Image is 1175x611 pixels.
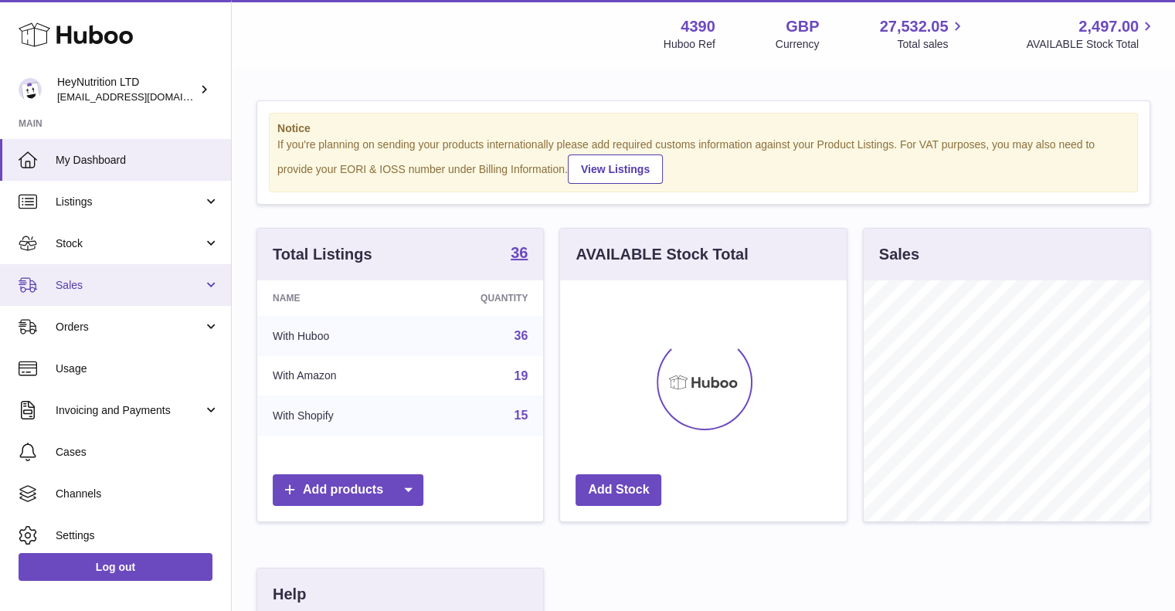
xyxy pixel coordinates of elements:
div: HeyNutrition LTD [57,75,196,104]
span: My Dashboard [56,153,219,168]
h3: Help [273,584,306,605]
span: AVAILABLE Stock Total [1026,37,1156,52]
a: 36 [511,245,528,263]
td: With Amazon [257,356,414,396]
span: Usage [56,362,219,376]
strong: GBP [786,16,819,37]
span: Stock [56,236,203,251]
span: 2,497.00 [1078,16,1139,37]
strong: 4390 [681,16,715,37]
span: Total sales [897,37,966,52]
a: 27,532.05 Total sales [879,16,966,52]
h3: Total Listings [273,244,372,265]
a: 19 [514,369,528,382]
h3: Sales [879,244,919,265]
a: Log out [19,553,212,581]
span: Channels [56,487,219,501]
div: Currency [776,37,820,52]
span: Settings [56,528,219,543]
strong: 36 [511,245,528,260]
span: Invoicing and Payments [56,403,203,418]
a: 2,497.00 AVAILABLE Stock Total [1026,16,1156,52]
a: View Listings [568,154,663,184]
a: 36 [514,329,528,342]
span: Listings [56,195,203,209]
span: Orders [56,320,203,334]
div: Huboo Ref [664,37,715,52]
strong: Notice [277,121,1129,136]
a: Add products [273,474,423,506]
a: 15 [514,409,528,422]
th: Name [257,280,414,316]
span: Cases [56,445,219,460]
a: Add Stock [576,474,661,506]
span: [EMAIL_ADDRESS][DOMAIN_NAME] [57,90,227,103]
td: With Huboo [257,316,414,356]
span: 27,532.05 [879,16,948,37]
div: If you're planning on sending your products internationally please add required customs informati... [277,137,1129,184]
span: Sales [56,278,203,293]
h3: AVAILABLE Stock Total [576,244,748,265]
td: With Shopify [257,395,414,436]
img: info@heynutrition.com [19,78,42,101]
th: Quantity [414,280,544,316]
